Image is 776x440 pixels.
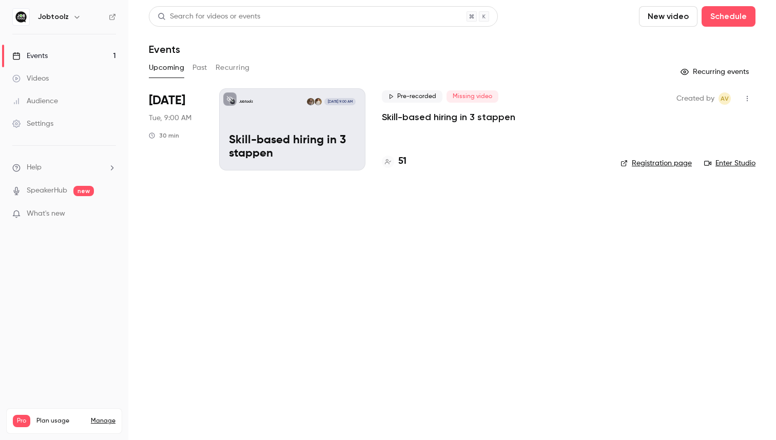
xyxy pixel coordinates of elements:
[36,417,85,425] span: Plan usage
[149,92,185,109] span: [DATE]
[382,155,406,168] a: 51
[27,162,42,173] span: Help
[73,186,94,196] span: new
[12,73,49,84] div: Videos
[12,96,58,106] div: Audience
[447,90,498,103] span: Missing video
[149,131,179,140] div: 30 min
[149,113,191,123] span: Tue, 9:00 AM
[398,155,406,168] h4: 51
[192,60,207,76] button: Past
[324,98,355,105] span: [DATE] 9:00 AM
[12,119,53,129] div: Settings
[721,92,729,105] span: AV
[216,60,250,76] button: Recurring
[702,6,755,27] button: Schedule
[719,92,731,105] span: Arne Vanaelst
[676,64,755,80] button: Recurring events
[104,209,116,219] iframe: Noticeable Trigger
[239,99,253,104] p: Jobtoolz
[13,9,29,25] img: Jobtoolz
[91,417,115,425] a: Manage
[149,43,180,55] h1: Events
[620,158,692,168] a: Registration page
[639,6,697,27] button: New video
[229,134,356,161] p: Skill-based hiring in 3 stappen
[676,92,714,105] span: Created by
[149,60,184,76] button: Upcoming
[27,208,65,219] span: What's new
[13,415,30,427] span: Pro
[219,88,365,170] a: Skill-based hiring in 3 stappenJobtoolzArne VanaelstDavina Linclauw[DATE] 9:00 AMSkill-based hiri...
[27,185,67,196] a: SpeakerHub
[382,90,442,103] span: Pre-recorded
[704,158,755,168] a: Enter Studio
[12,162,116,173] li: help-dropdown-opener
[382,111,515,123] a: Skill-based hiring in 3 stappen
[149,88,203,170] div: Oct 21 Tue, 9:00 AM (Europe/Brussels)
[38,12,69,22] h6: Jobtoolz
[307,98,314,105] img: Davina Linclauw
[315,98,322,105] img: Arne Vanaelst
[158,11,260,22] div: Search for videos or events
[12,51,48,61] div: Events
